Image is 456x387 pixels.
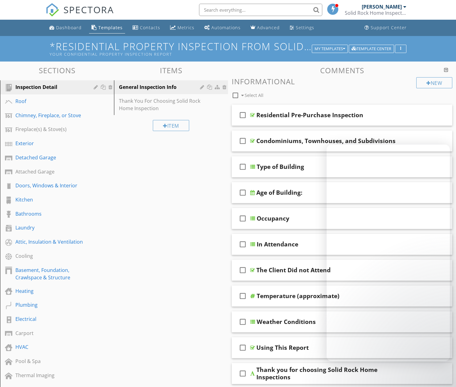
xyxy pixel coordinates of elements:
[349,46,394,51] a: Template Center
[238,237,248,252] i: check_box_outline_blank
[312,45,348,53] button: My Templates
[15,140,85,147] div: Exterior
[238,211,248,226] i: check_box_outline_blank
[15,126,85,133] div: Fireplace(s) & Stove(s)
[15,357,85,365] div: Pool & Spa
[435,366,450,381] iframe: Intercom live chat
[15,301,85,309] div: Plumbing
[362,4,402,10] div: [PERSON_NAME]
[352,47,391,51] div: Template Center
[168,22,197,34] a: Metrics
[238,263,248,277] i: check_box_outline_blank
[238,340,248,355] i: check_box_outline_blank
[15,196,85,203] div: Kitchen
[256,344,309,351] div: Using This Report
[345,10,406,16] div: Solid Rock Home Inspections, LLC
[257,215,289,222] div: Occupancy
[257,318,316,325] div: Weather Conditions
[232,66,452,74] h3: Comments
[15,182,85,189] div: Doors, Windows & Interior
[15,372,85,379] div: Thermal Imaging
[15,168,85,175] div: Attached Garage
[257,292,340,300] div: Temperature (approximate)
[287,22,317,34] a: Settings
[315,47,345,51] div: My Templates
[153,120,189,131] div: Item
[238,366,248,381] i: check_box_outline_blank
[238,289,248,303] i: check_box_outline_blank
[119,83,202,91] div: General Inspection Info
[256,189,302,196] div: Age of Building:
[15,329,85,337] div: Carport
[15,252,85,260] div: Cooling
[232,77,452,86] h3: Informational
[15,266,85,281] div: Basement, Foundation, Crawlspace & Structure
[119,97,202,112] div: Thank You For Choosing Solid Rock Home Inspection
[327,145,450,361] iframe: Intercom live chat
[46,3,59,17] img: The Best Home Inspection Software - Spectora
[257,163,304,170] div: Type of Building
[371,25,407,30] div: Support Center
[140,25,160,30] div: Contacts
[256,266,331,274] div: The Client Did not Attend
[362,22,409,34] a: Support Center
[238,159,248,174] i: check_box_outline_blank
[15,238,85,245] div: Attic, Insulation & Ventilation
[238,134,248,148] i: check_box_outline_blank
[349,45,394,53] button: Template Center
[15,98,85,105] div: Roof
[63,3,114,16] span: SPECTORA
[211,25,241,30] div: Automations
[56,25,82,30] div: Dashboard
[15,224,85,231] div: Laundry
[177,25,194,30] div: Metrics
[114,66,228,74] h3: Items
[256,137,396,145] div: Condominiums, Townhouses, and Subdivisions
[50,41,406,57] h1: *Residential Property Inspection from Solid Rock Home Inspections, LLC
[15,315,85,323] div: Electrical
[296,25,314,30] div: Settings
[15,112,85,119] div: Chimney, Fireplace, or Stove
[47,22,84,34] a: Dashboard
[15,287,85,295] div: Heating
[248,22,282,34] a: Advanced
[15,210,85,217] div: Bathrooms
[256,366,413,381] div: Thank you for choosing Solid Rock Home Inspections
[89,22,125,34] a: Templates
[199,4,322,16] input: Search everything...
[15,154,85,161] div: Detached Garage
[238,314,248,329] i: check_box_outline_blank
[202,22,243,34] a: Automations (Basic)
[256,111,363,119] div: Residential Pre-Purchase Inspection
[238,185,248,200] i: check_box_outline_blank
[257,241,298,248] div: In Attendance
[130,22,163,34] a: Contacts
[15,83,85,91] div: Inspection Detail
[416,77,452,88] div: New
[238,108,248,122] i: check_box_outline_blank
[46,8,114,21] a: SPECTORA
[50,52,314,57] div: Your Confidential Property Inspection Report
[257,25,280,30] div: Advanced
[15,343,85,351] div: HVAC
[245,92,263,98] span: Select All
[98,25,123,30] div: Templates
